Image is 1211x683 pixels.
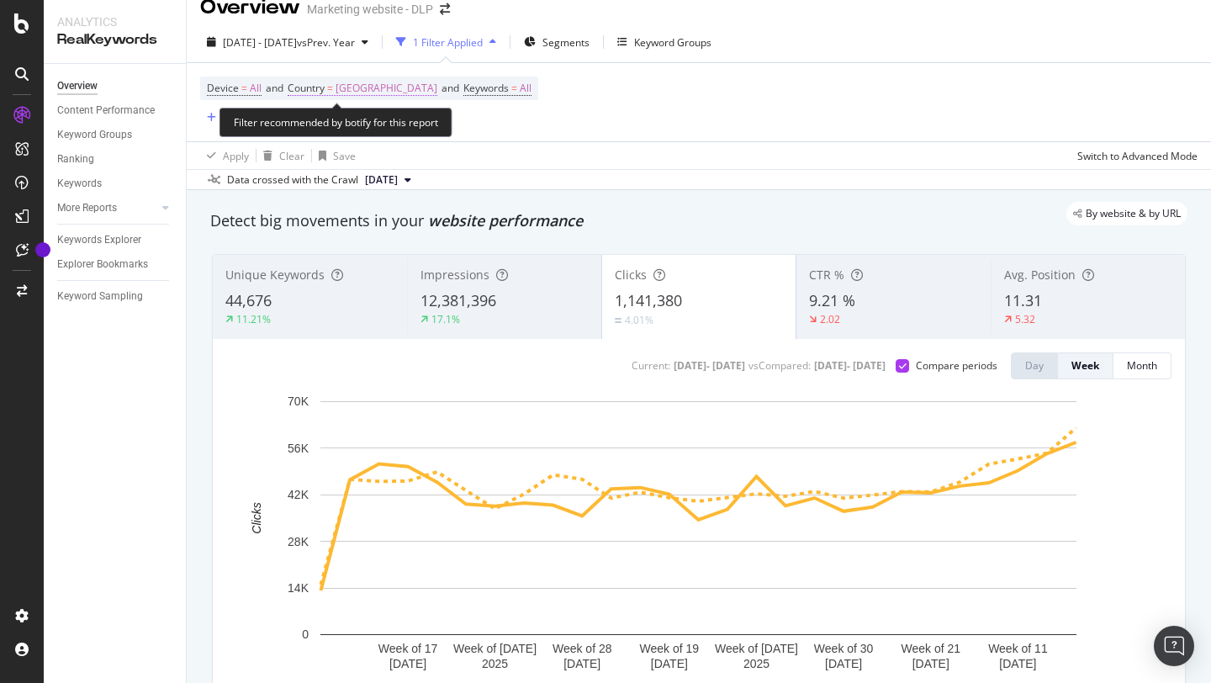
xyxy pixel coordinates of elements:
[378,642,438,655] text: Week of 17
[420,267,489,283] span: Impressions
[57,256,148,273] div: Explorer Bookmarks
[912,657,949,670] text: [DATE]
[988,642,1048,655] text: Week of 11
[809,267,844,283] span: CTR %
[200,108,267,128] button: Add Filter
[57,231,174,249] a: Keywords Explorer
[615,290,682,310] span: 1,141,380
[57,199,117,217] div: More Reports
[482,657,508,670] text: 2025
[57,151,94,168] div: Ranking
[820,312,840,326] div: 2.02
[825,657,862,670] text: [DATE]
[651,657,688,670] text: [DATE]
[57,30,172,50] div: RealKeywords
[288,535,309,548] text: 28K
[266,81,283,95] span: and
[553,642,612,655] text: Week of 28
[358,170,418,190] button: [DATE]
[250,77,262,100] span: All
[1071,358,1099,373] div: Week
[57,199,157,217] a: More Reports
[57,13,172,30] div: Analytics
[57,126,174,144] a: Keyword Groups
[748,358,811,373] div: vs Compared :
[225,267,325,283] span: Unique Keywords
[241,81,247,95] span: =
[814,642,874,655] text: Week of 30
[250,502,263,533] text: Clicks
[453,642,537,655] text: Week of [DATE]
[1025,358,1044,373] div: Day
[297,35,355,50] span: vs Prev. Year
[615,318,621,323] img: Equal
[57,256,174,273] a: Explorer Bookmarks
[200,142,249,169] button: Apply
[420,290,496,310] span: 12,381,396
[57,175,102,193] div: Keywords
[57,77,174,95] a: Overview
[615,267,647,283] span: Clicks
[288,394,309,408] text: 70K
[1011,352,1058,379] button: Day
[563,657,600,670] text: [DATE]
[634,35,711,50] div: Keyword Groups
[511,81,517,95] span: =
[674,358,745,373] div: [DATE] - [DATE]
[640,642,700,655] text: Week of 19
[632,358,670,373] div: Current:
[279,149,304,163] div: Clear
[219,108,452,137] div: Filter recommended by botify for this report
[365,172,398,188] span: 2025 Aug. 29th
[916,358,997,373] div: Compare periods
[207,81,239,95] span: Device
[1086,209,1181,219] span: By website & by URL
[236,312,271,326] div: 11.21%
[223,149,249,163] div: Apply
[440,3,450,15] div: arrow-right-arrow-left
[715,642,798,655] text: Week of [DATE]
[223,35,297,50] span: [DATE] - [DATE]
[35,242,50,257] div: Tooltip anchor
[517,29,596,56] button: Segments
[625,313,653,327] div: 4.01%
[57,102,174,119] a: Content Performance
[57,288,143,305] div: Keyword Sampling
[307,1,433,18] div: Marketing website - DLP
[57,77,98,95] div: Overview
[431,312,460,326] div: 17.1%
[57,175,174,193] a: Keywords
[1127,358,1157,373] div: Month
[542,35,590,50] span: Segments
[1004,267,1076,283] span: Avg. Position
[1077,149,1198,163] div: Switch to Advanced Mode
[999,657,1036,670] text: [DATE]
[57,231,141,249] div: Keywords Explorer
[442,81,459,95] span: and
[288,442,309,455] text: 56K
[389,29,503,56] button: 1 Filter Applied
[256,142,304,169] button: Clear
[57,126,132,144] div: Keyword Groups
[227,172,358,188] div: Data crossed with the Crawl
[288,81,325,95] span: Country
[57,288,174,305] a: Keyword Sampling
[389,657,426,670] text: [DATE]
[743,657,769,670] text: 2025
[288,488,309,501] text: 42K
[302,627,309,641] text: 0
[1071,142,1198,169] button: Switch to Advanced Mode
[336,77,437,100] span: [GEOGRAPHIC_DATA]
[1004,290,1042,310] span: 11.31
[814,358,886,373] div: [DATE] - [DATE]
[312,142,356,169] button: Save
[1113,352,1171,379] button: Month
[901,642,960,655] text: Week of 21
[200,29,375,56] button: [DATE] - [DATE]vsPrev. Year
[57,151,174,168] a: Ranking
[288,581,309,595] text: 14K
[520,77,531,100] span: All
[225,290,272,310] span: 44,676
[57,102,155,119] div: Content Performance
[611,29,718,56] button: Keyword Groups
